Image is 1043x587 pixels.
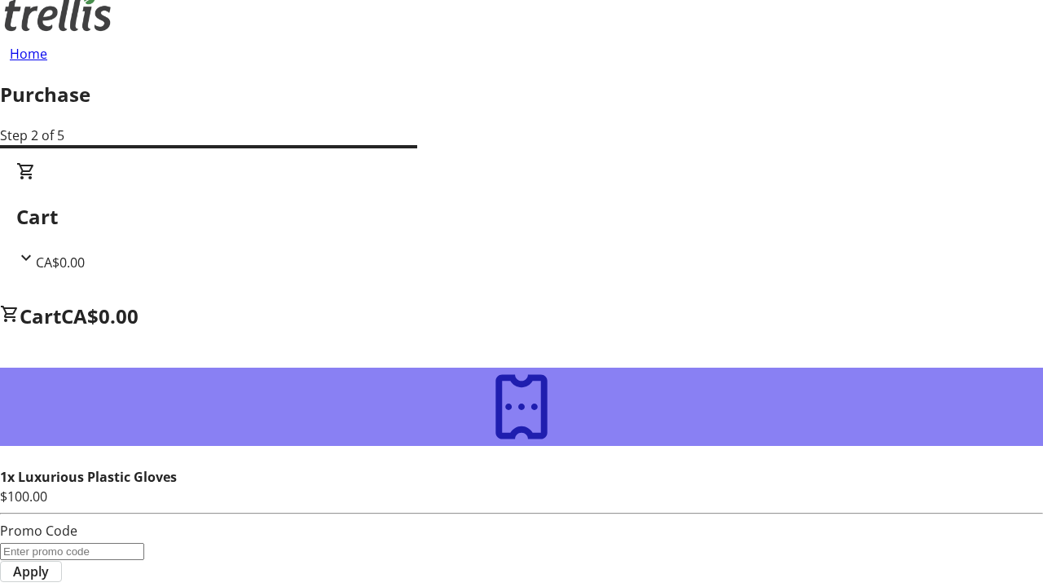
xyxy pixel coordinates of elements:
[36,254,85,271] span: CA$0.00
[61,302,139,329] span: CA$0.00
[13,562,49,581] span: Apply
[16,202,1027,232] h2: Cart
[16,161,1027,272] div: CartCA$0.00
[20,302,61,329] span: Cart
